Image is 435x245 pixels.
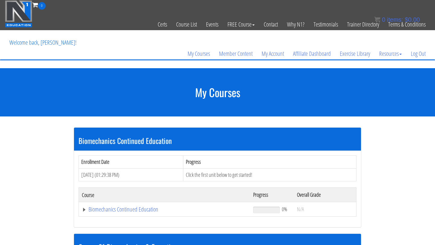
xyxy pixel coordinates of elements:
[257,39,288,68] a: My Account
[223,10,259,39] a: FREE Course
[309,10,343,39] a: Testimonials
[183,168,356,181] td: Click the first unit below to get started!
[201,10,223,39] a: Events
[405,16,420,23] bdi: 0.00
[153,10,172,39] a: Certs
[294,202,356,217] td: N/A
[374,16,420,23] a: 0 items: $0.00
[250,188,294,202] th: Progress
[374,17,380,23] img: icon11.png
[375,39,406,68] a: Resources
[382,16,385,23] span: 0
[259,10,282,39] a: Contact
[79,155,183,168] th: Enrollment Date
[38,2,46,10] span: 0
[79,188,250,202] th: Course
[172,10,201,39] a: Course List
[82,206,247,212] a: Biomechanics Continued Education
[214,39,257,68] a: Member Content
[343,10,384,39] a: Trainer Directory
[387,16,403,23] span: items:
[405,16,408,23] span: $
[32,1,46,9] a: 0
[406,39,430,68] a: Log Out
[288,39,335,68] a: Affiliate Dashboard
[282,206,287,212] span: 0%
[79,168,183,181] td: [DATE] (01:29:38 PM)
[335,39,375,68] a: Exercise Library
[294,188,356,202] th: Overall Grade
[282,10,309,39] a: Why N1?
[5,30,81,55] p: Welcome back, [PERSON_NAME]!
[183,155,356,168] th: Progress
[384,10,430,39] a: Terms & Conditions
[79,137,356,145] h3: Biomechanics Continued Education
[183,39,214,68] a: My Courses
[5,0,32,27] img: n1-education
